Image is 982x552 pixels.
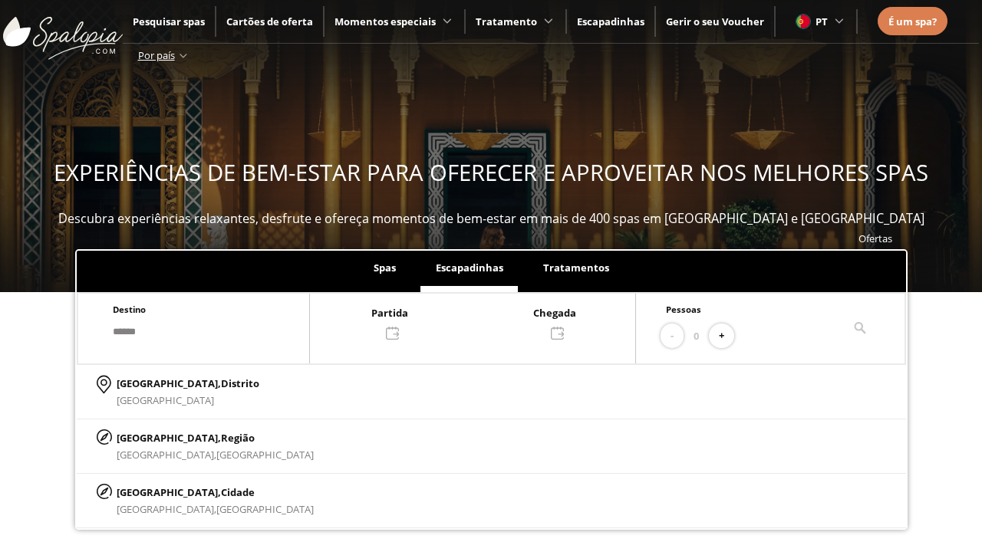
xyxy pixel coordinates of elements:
[709,324,734,349] button: +
[226,15,313,28] a: Cartões de oferta
[138,48,175,62] span: Por país
[374,261,396,274] span: Spas
[694,327,699,344] span: 0
[54,157,928,188] span: EXPERIÊNCIAS DE BEM-ESTAR PARA OFERECER E APROVEITAR NOS MELHORES SPAS
[436,261,503,274] span: Escapadinhas
[216,502,314,516] span: [GEOGRAPHIC_DATA]
[661,324,684,349] button: -
[666,304,701,315] span: Pessoas
[117,429,314,446] p: [GEOGRAPHIC_DATA],
[113,304,146,315] span: Destino
[888,15,937,28] span: É um spa?
[858,232,892,245] a: Ofertas
[216,448,314,462] span: [GEOGRAPHIC_DATA]
[117,484,314,501] p: [GEOGRAPHIC_DATA],
[888,13,937,30] a: É um spa?
[117,393,214,407] span: [GEOGRAPHIC_DATA]
[3,2,123,60] img: ImgLogoSpalopia.BvClDcEz.svg
[577,15,644,28] a: Escapadinhas
[117,502,216,516] span: [GEOGRAPHIC_DATA],
[221,431,255,445] span: Região
[666,15,764,28] a: Gerir o seu Voucher
[221,376,259,390] span: Distrito
[221,485,255,499] span: Cidade
[117,448,216,462] span: [GEOGRAPHIC_DATA],
[133,15,205,28] a: Pesquisar spas
[58,210,924,227] span: Descubra experiências relaxantes, desfrute e ofereça momentos de bem-estar em mais de 400 spas em...
[543,261,609,274] span: Tratamentos
[117,375,259,392] p: [GEOGRAPHIC_DATA],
